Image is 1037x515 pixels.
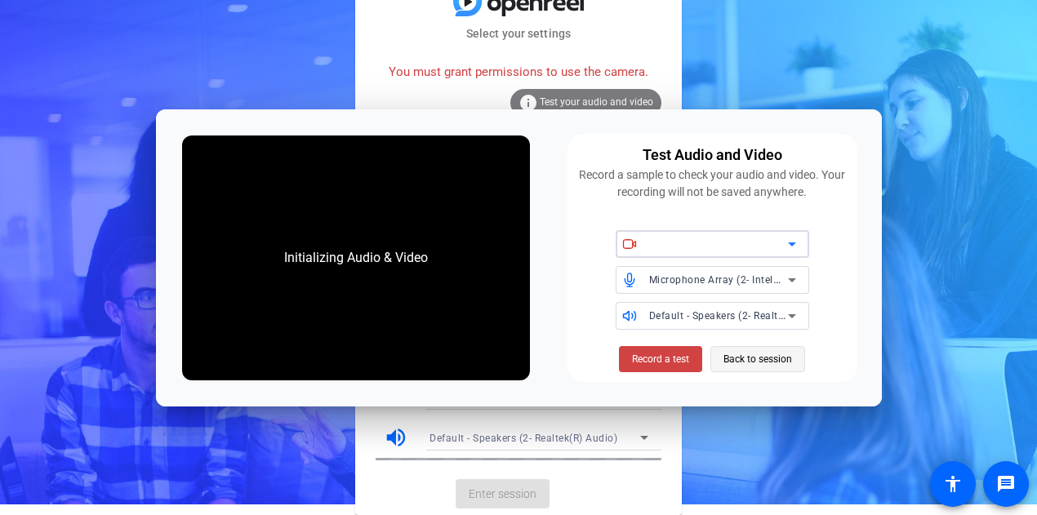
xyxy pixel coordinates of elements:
[384,425,408,450] mat-icon: volume_up
[943,474,963,494] mat-icon: accessibility
[723,344,792,375] span: Back to session
[710,346,805,372] button: Back to session
[619,346,702,372] button: Record a test
[518,93,538,113] mat-icon: info
[268,232,444,284] div: Initializing Audio & Video
[649,273,1023,286] span: Microphone Array (2- Intel® Smart Sound Technology for Digital Microphones)
[429,433,617,444] span: Default - Speakers (2- Realtek(R) Audio)
[632,352,689,366] span: Record a test
[996,474,1016,494] mat-icon: message
[643,144,782,166] div: Test Audio and Video
[649,309,837,322] span: Default - Speakers (2- Realtek(R) Audio)
[376,55,661,90] div: You must grant permissions to use the camera.
[577,166,847,201] div: Record a sample to check your audio and video. Your recording will not be saved anywhere.
[540,96,653,108] span: Test your audio and video
[355,24,682,42] mat-card-subtitle: Select your settings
